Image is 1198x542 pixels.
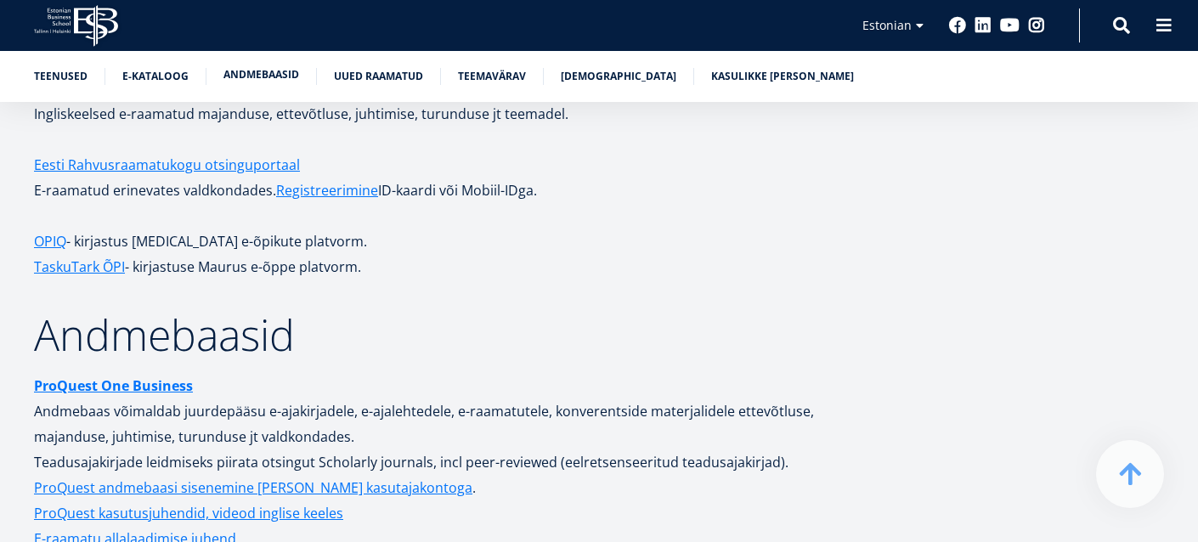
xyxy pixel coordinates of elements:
[1000,17,1020,34] a: Youtube
[34,500,343,526] a: ProQuest kasutusjuhendid, videod inglise keeles
[34,254,125,279] a: TaskuTark ÕPI
[561,68,676,85] a: [DEMOGRAPHIC_DATA]
[34,68,88,85] a: Teenused
[34,373,193,398] a: ProQuest One Business
[34,313,884,356] h2: Andmebaasid
[122,68,189,85] a: E-kataloog
[34,475,884,500] p: .
[949,17,966,34] a: Facebook
[458,68,526,85] a: Teemavärav
[34,229,66,254] a: OPIQ
[34,152,300,178] a: Eesti Rahvusraamatukogu otsinguportaal
[334,68,423,85] a: Uued raamatud
[223,66,299,83] a: Andmebaasid
[34,475,472,500] a: ProQuest andmebaasi sisenemine [PERSON_NAME] kasutajakontoga
[276,178,378,203] a: Registreerimine
[34,229,884,254] p: - kirjastus [MEDICAL_DATA] e-õpikute platvorm.
[34,376,193,395] strong: ProQuest One Business
[34,254,884,279] p: - kirjastuse Maurus e-õppe platvorm.
[1028,17,1045,34] a: Instagram
[711,68,854,85] a: Kasulikke [PERSON_NAME]
[34,373,884,475] p: Andmebaas võimaldab juurdepääsu e-ajakirjadele, e-ajalehtedele, e-raamatutele, konverentside mate...
[975,17,992,34] a: Linkedin
[34,101,884,127] p: Ingliskeelsed e-raamatud majanduse, ettevõtluse, juhtimise, turunduse jt teemadel.
[34,152,884,203] p: E-raamatud erinevates valdkondades. ID-kaardi või Mobiil-IDga.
